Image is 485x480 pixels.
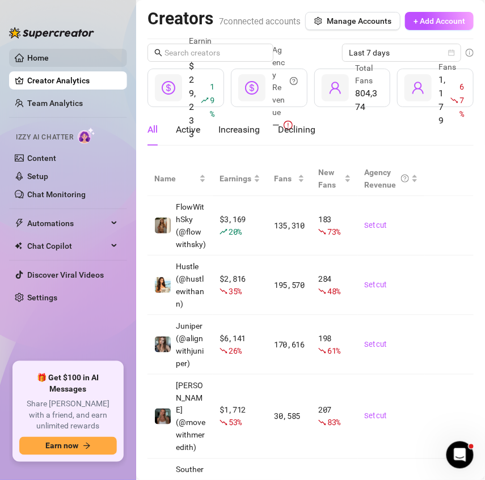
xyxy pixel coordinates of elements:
div: 198 [318,332,351,357]
span: calendar [448,49,455,56]
span: fall [220,287,227,295]
span: New Fans [318,166,342,191]
img: Chat Copilot [15,242,22,250]
span: Chat Copilot [27,237,108,255]
div: Declining [278,123,315,137]
span: Izzy AI Chatter [16,132,73,143]
span: 73 % [327,226,340,237]
span: fall [220,419,227,427]
div: $ 1,712 [220,404,260,429]
div: $ 3,169 [220,213,260,238]
span: fall [450,96,458,104]
span: Total Fans [356,63,373,85]
a: Set cut [365,411,418,422]
img: FlowWithSky (@flowwithsky) [155,218,171,233]
span: rise [220,228,227,236]
div: Increasing [218,123,260,137]
a: Chat Monitoring [27,190,86,199]
div: $29,233 [189,60,214,141]
span: Earnings [220,172,251,185]
th: Fans [267,162,311,196]
a: Settings [27,293,57,302]
span: fall [318,419,326,427]
iframe: Intercom live chat [446,441,474,469]
span: 7 connected accounts [219,16,301,27]
img: Hustle (@hustlewithann) [155,277,171,293]
a: Team Analytics [27,99,83,108]
span: 🎁 Get $100 in AI Messages [19,372,117,394]
span: 53 % [229,417,242,428]
a: Content [27,154,56,163]
div: 284 [318,273,351,298]
span: dollar-circle [245,81,259,95]
div: Agency Revenue [272,44,298,118]
span: question-circle [290,44,298,118]
span: Earnings [189,36,212,58]
span: arrow-right [83,442,91,450]
span: 83 % [327,417,340,428]
div: 30,585 [274,410,305,423]
span: 48 % [327,286,340,296]
img: Juniper (@alignwithjuniper) [155,337,171,352]
span: 26 % [229,345,242,356]
span: search [154,49,162,57]
a: Setup [27,172,48,181]
span: fall [220,347,227,355]
span: rise [201,96,209,104]
th: New Fans [311,162,358,196]
span: thunderbolt [15,219,24,228]
span: Share [PERSON_NAME] with a friend, and earn unlimited rewards [19,399,117,432]
a: Set cut [365,279,418,291]
a: Discover Viral Videos [27,270,104,279]
img: Meredith (@movewithmeredith) [155,409,171,424]
img: logo-BBDzfeDw.svg [9,27,94,39]
span: question-circle [401,166,409,191]
th: Name [147,162,213,196]
div: 804,374 [356,87,381,114]
button: + Add Account [405,12,474,30]
span: 20 % [229,226,242,237]
div: All [147,123,158,137]
div: 1,179 [438,73,464,128]
button: Earn nowarrow-right [19,437,117,455]
span: 35 % [229,286,242,296]
span: Hustle (@hustlewithann) [176,262,204,308]
div: 207 [318,404,351,429]
span: fall [318,287,326,295]
div: 135,310 [274,219,305,232]
input: Search creators [165,46,258,59]
span: Last 7 days [349,44,454,61]
span: setting [314,17,322,25]
span: 61 % [327,345,340,356]
img: AI Chatter [78,128,95,144]
a: Home [27,53,49,62]
span: user [411,81,425,95]
div: $ 2,816 [220,273,260,298]
span: Manage Accounts [327,16,391,26]
span: 67 % [459,81,464,119]
div: 195,570 [274,279,305,291]
div: 170,616 [274,338,305,351]
span: Earn now [45,441,78,451]
a: Set cut [365,220,418,231]
button: Manage Accounts [305,12,400,30]
span: dollar-circle [162,81,175,95]
span: Fans [274,172,296,185]
span: + Add Account [414,16,465,26]
span: user [328,81,342,95]
a: Creator Analytics [27,71,118,90]
h2: Creators [147,8,301,29]
div: $ 6,141 [220,332,260,357]
div: Active [176,123,200,137]
span: fall [318,347,326,355]
div: Agency Revenue [365,166,409,191]
span: Juniper (@alignwithjuniper) [176,321,204,368]
span: FlowWithSky (@flowwithsky) [176,202,206,249]
div: 183 [318,213,351,238]
span: Name [154,172,197,185]
span: 19 % [210,81,214,119]
span: [PERSON_NAME] (@movewithmeredith) [176,381,205,452]
a: Set cut [365,339,418,350]
th: Earnings [213,162,267,196]
span: fall [318,228,326,236]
